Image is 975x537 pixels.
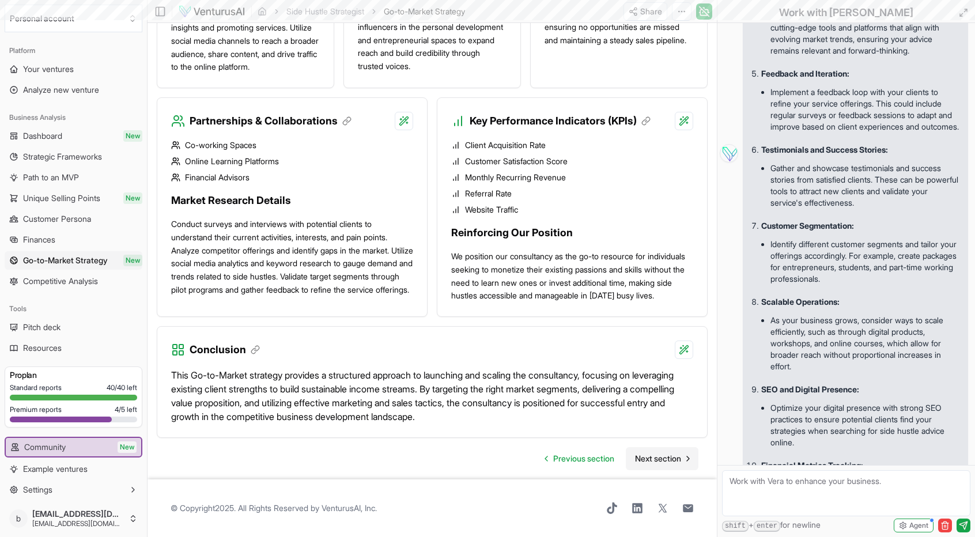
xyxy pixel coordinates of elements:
[761,69,849,78] strong: Feedback and Iteration:
[770,8,959,59] li: Continuously update your resource toolkit to include cutting-edge tools and platforms that align ...
[770,160,959,211] li: Gather and showcase testimonials and success stories from satisfied clients. These can be powerfu...
[5,81,142,99] a: Analyze new venture
[10,405,62,414] span: Premium reports
[553,453,614,464] span: Previous section
[451,139,693,151] li: Client Acquisition Rate
[754,521,780,532] kbd: enter
[626,447,698,470] a: Go to next page
[722,521,749,532] kbd: shift
[23,255,108,266] span: Go-to-Market Strategy
[770,312,959,375] li: As your business grows, consider ways to scale efficiently, such as through digital products, wor...
[451,188,693,199] li: Referral Rate
[118,441,137,453] span: New
[5,230,142,249] a: Finances
[635,453,681,464] span: Next section
[32,509,124,519] span: [EMAIL_ADDRESS][DOMAIN_NAME]
[23,234,55,245] span: Finances
[720,144,738,162] img: Vera
[171,192,413,209] h3: Market Research Details
[536,447,698,470] nav: pagination
[451,225,693,241] h3: Reinforcing Our Position
[23,130,62,142] span: Dashboard
[894,519,934,532] button: Agent
[5,108,142,127] div: Business Analysis
[10,369,137,381] h3: Pro plan
[451,172,693,183] li: Monthly Recurring Revenue
[23,463,88,475] span: Example ventures
[451,250,693,302] p: We position our consultancy as the go-to resource for individuals seeking to monetize their exist...
[451,204,693,215] li: Website Traffic
[5,460,142,478] a: Example ventures
[5,41,142,60] div: Platform
[171,156,413,167] li: Online Learning Platforms
[5,251,142,270] a: Go-to-Market StrategyNew
[770,400,959,451] li: Optimize your digital presence with strong SEO practices to ensure potential clients find your st...
[23,151,102,162] span: Strategic Frameworks
[909,521,928,530] span: Agent
[5,505,142,532] button: b[EMAIL_ADDRESS][DOMAIN_NAME][EMAIL_ADDRESS][DOMAIN_NAME]
[5,210,142,228] a: Customer Persona
[761,221,854,230] strong: Customer Segmentation:
[6,438,141,456] a: CommunityNew
[23,275,98,287] span: Competitive Analysis
[23,213,91,225] span: Customer Persona
[23,172,79,183] span: Path to an MVP
[107,383,137,392] span: 40 / 40 left
[5,60,142,78] a: Your ventures
[171,172,413,183] li: Financial Advisors
[171,218,413,297] p: Conduct surveys and interviews with potential clients to understand their current activities, int...
[722,519,821,532] span: + for newline
[536,447,623,470] a: Go to previous page
[123,192,142,204] span: New
[5,481,142,499] button: Settings
[171,502,377,514] span: © Copyright 2025 . All Rights Reserved by .
[190,113,352,129] h3: Partnerships & Collaborations
[171,139,413,151] li: Co-working Spaces
[770,84,959,135] li: Implement a feedback loop with your clients to refine your service offerings. This could include ...
[23,342,62,354] span: Resources
[190,342,260,358] h3: Conclusion
[123,255,142,266] span: New
[23,63,74,75] span: Your ventures
[23,484,52,496] span: Settings
[23,192,100,204] span: Unique Selling Points
[5,272,142,290] a: Competitive Analysis
[5,318,142,336] a: Pitch deck
[761,145,888,154] strong: Testimonials and Success Stories:
[115,405,137,414] span: 4 / 5 left
[5,339,142,357] a: Resources
[761,384,859,394] strong: SEO and Digital Presence:
[123,130,142,142] span: New
[23,322,61,333] span: Pitch deck
[5,168,142,187] a: Path to an MVP
[23,84,99,96] span: Analyze new venture
[5,189,142,207] a: Unique Selling PointsNew
[761,460,863,470] strong: Financial Metrics Tracking:
[10,383,62,392] span: Standard reports
[470,113,651,129] h3: Key Performance Indicators (KPIs)
[761,297,840,307] strong: Scalable Operations:
[322,503,375,513] a: VenturusAI, Inc
[5,148,142,166] a: Strategic Frameworks
[171,368,693,423] p: This Go-to-Market strategy provides a structured approach to launching and scaling the consultanc...
[24,441,66,453] span: Community
[770,236,959,287] li: Identify different customer segments and tailor your offerings accordingly. For example, create p...
[451,156,693,167] li: Customer Satisfaction Score
[9,509,28,528] span: b
[5,127,142,145] a: DashboardNew
[5,300,142,318] div: Tools
[32,519,124,528] span: [EMAIL_ADDRESS][DOMAIN_NAME]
